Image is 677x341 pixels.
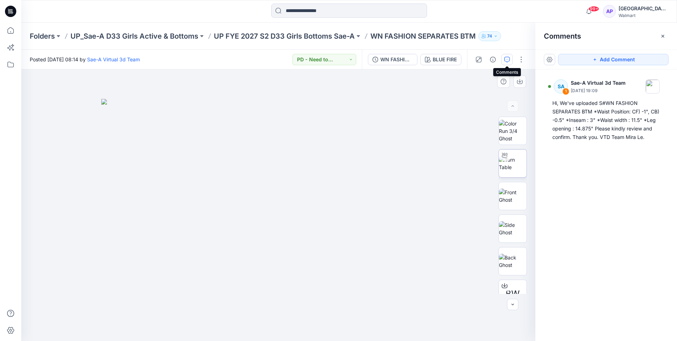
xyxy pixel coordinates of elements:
[554,79,568,94] div: SA
[380,56,413,63] div: WN FASHION SEPARATES BTM_FULL COLORWAYS
[558,54,669,65] button: Add Comment
[499,120,527,142] img: Color Run 3/4 Ghost
[619,13,668,18] div: Walmart
[603,5,616,18] div: AP
[499,254,527,269] img: Back Ghost
[499,156,527,171] img: Turn Table
[588,6,599,12] span: 99+
[487,32,492,40] p: 74
[506,287,520,300] span: BW
[544,32,581,40] h2: Comments
[478,31,501,41] button: 74
[433,56,457,63] div: BLUE FIRE
[87,56,140,62] a: Sae-A Virtual 3d Team
[499,189,527,203] img: Front Ghost
[420,54,461,65] button: BLUE FIRE
[552,99,660,141] div: Hi, We've uploaded S#WN FASHION SEPARATES BTM *Waist Position: CF) -1", CB) -0.5" *Inseam : 3" *W...
[370,31,476,41] p: WN FASHION SEPARATES BTM
[368,54,417,65] button: WN FASHION SEPARATES BTM_FULL COLORWAYS
[619,4,668,13] div: [GEOGRAPHIC_DATA]
[571,87,626,94] p: [DATE] 19:09
[571,79,626,87] p: Sae-A Virtual 3d Team
[70,31,198,41] a: UP_Sae-A D33 Girls Active & Bottoms
[214,31,355,41] a: UP FYE 2027 S2 D33 Girls Bottoms Sae-A
[30,56,140,63] span: Posted [DATE] 08:14 by
[487,54,499,65] button: Details
[30,31,55,41] a: Folders
[562,88,569,95] div: 1
[101,99,455,341] img: eyJhbGciOiJIUzI1NiIsImtpZCI6IjAiLCJzbHQiOiJzZXMiLCJ0eXAiOiJKV1QifQ.eyJkYXRhIjp7InR5cGUiOiJzdG9yYW...
[499,221,527,236] img: Side Ghost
